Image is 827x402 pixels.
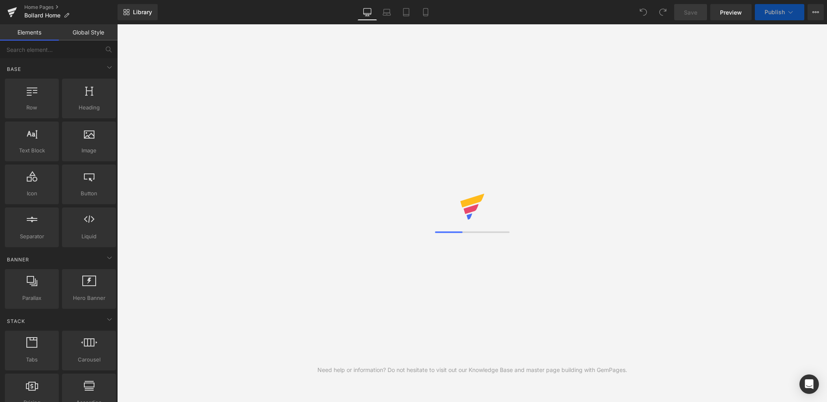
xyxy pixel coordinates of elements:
[7,355,56,364] span: Tabs
[7,294,56,302] span: Parallax
[6,317,26,325] span: Stack
[655,4,671,20] button: Redo
[7,103,56,112] span: Row
[720,8,742,17] span: Preview
[64,146,114,155] span: Image
[755,4,804,20] button: Publish
[377,4,396,20] a: Laptop
[808,4,824,20] button: More
[710,4,752,20] a: Preview
[358,4,377,20] a: Desktop
[317,366,627,374] div: Need help or information? Do not hesitate to visit out our Knowledge Base and master page buildin...
[59,24,118,41] a: Global Style
[24,4,118,11] a: Home Pages
[7,146,56,155] span: Text Block
[7,232,56,241] span: Separator
[64,294,114,302] span: Hero Banner
[133,9,152,16] span: Library
[64,232,114,241] span: Liquid
[64,189,114,198] span: Button
[765,9,785,15] span: Publish
[64,355,114,364] span: Carousel
[24,12,60,19] span: Bollard Home
[416,4,435,20] a: Mobile
[64,103,114,112] span: Heading
[635,4,651,20] button: Undo
[799,374,819,394] div: Open Intercom Messenger
[7,189,56,198] span: Icon
[6,256,30,263] span: Banner
[118,4,158,20] a: New Library
[396,4,416,20] a: Tablet
[684,8,697,17] span: Save
[6,65,22,73] span: Base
